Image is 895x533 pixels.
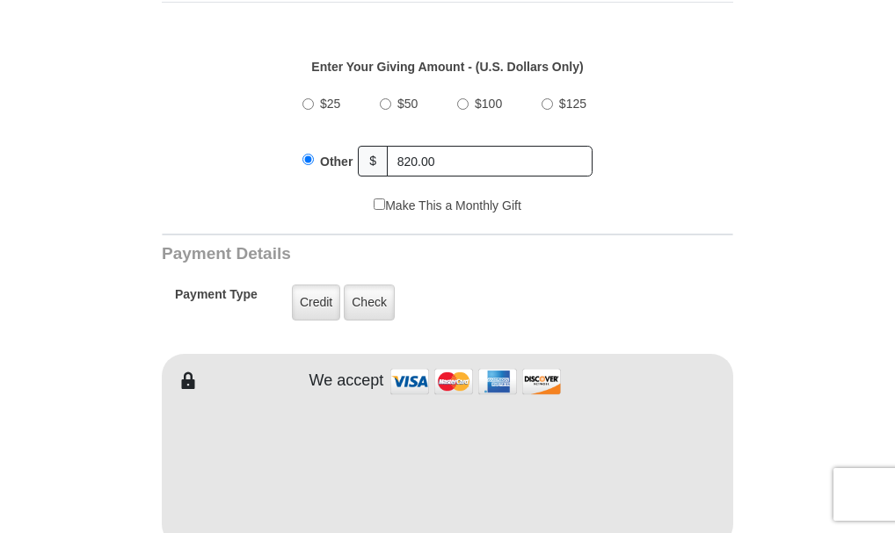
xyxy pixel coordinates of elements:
[320,97,340,111] span: $25
[309,371,384,391] h4: We accept
[358,146,388,176] span: $
[397,97,418,111] span: $50
[311,60,583,74] strong: Enter Your Giving Amount - (U.S. Dollars Only)
[475,97,502,111] span: $100
[374,198,385,210] input: Make This a Monthly Gift
[175,287,258,311] h5: Payment Type
[162,244,610,264] h3: Payment Details
[559,97,586,111] span: $125
[388,363,564,400] img: credit cards accepted
[320,155,353,169] span: Other
[387,146,593,176] input: Other Amount
[292,285,340,321] label: Credit
[344,285,395,321] label: Check
[374,197,521,215] label: Make This a Monthly Gift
